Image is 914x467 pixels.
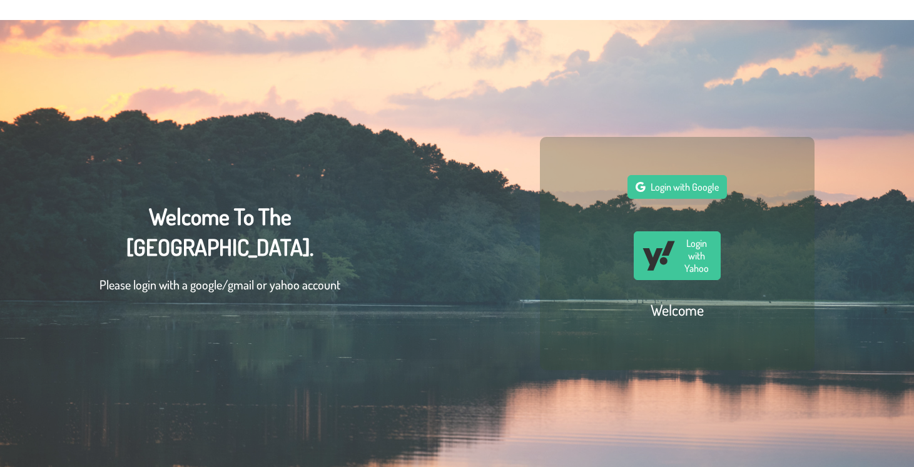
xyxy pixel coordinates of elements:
[99,275,340,294] p: Please login with a google/gmail or yahoo account
[99,201,340,306] div: Welcome To The [GEOGRAPHIC_DATA].
[634,231,721,280] button: Login with Yahoo
[651,181,719,193] span: Login with Google
[651,300,704,319] h2: Welcome
[681,237,713,274] span: Login with Yahoo
[627,175,727,199] button: Login with Google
